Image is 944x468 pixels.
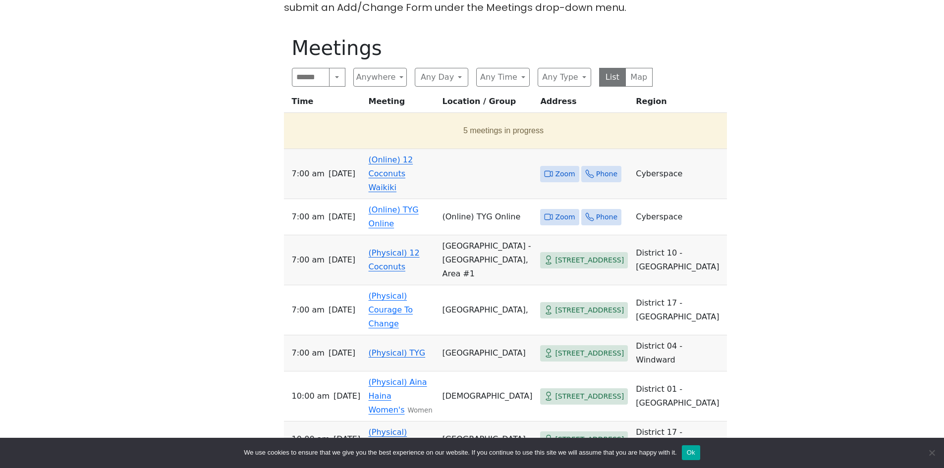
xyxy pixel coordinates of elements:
td: District 10 - [GEOGRAPHIC_DATA] [632,235,727,285]
button: 5 meetings in progress [288,117,720,145]
span: 10:00 AM [292,432,330,446]
button: Anywhere [353,68,407,87]
button: Any Time [476,68,530,87]
h1: Meetings [292,36,653,60]
input: Search [292,68,330,87]
span: [STREET_ADDRESS] [555,390,624,403]
a: (Online) 12 Coconuts Waikiki [369,155,413,192]
th: Meeting [365,95,439,113]
span: [DATE] [333,389,360,403]
td: Cyberspace [632,199,727,235]
button: Ok [682,445,700,460]
button: Any Type [538,68,591,87]
span: No [927,448,937,458]
span: 7:00 AM [292,303,325,317]
a: (Physical) 12 Coconuts [369,248,420,271]
td: [GEOGRAPHIC_DATA] [438,335,536,371]
th: Address [536,95,632,113]
span: 10:00 AM [292,389,330,403]
td: (Online) TYG Online [438,199,536,235]
button: Map [625,68,653,87]
td: District 01 - [GEOGRAPHIC_DATA] [632,371,727,421]
a: (Physical) Courage To Change [369,291,413,328]
span: [DATE] [329,253,355,267]
td: [GEOGRAPHIC_DATA], [438,285,536,335]
span: [DATE] [329,167,355,181]
td: [GEOGRAPHIC_DATA] - [GEOGRAPHIC_DATA], Area #1 [438,235,536,285]
td: Cyberspace [632,149,727,199]
span: [STREET_ADDRESS] [555,304,624,316]
span: [STREET_ADDRESS] [555,254,624,266]
span: 7:00 AM [292,167,325,181]
button: Search [329,68,345,87]
span: [DATE] [333,432,360,446]
button: List [599,68,626,87]
span: 7:00 AM [292,346,325,360]
span: [DATE] [329,210,355,224]
a: (Physical) TYG [369,348,426,358]
span: Zoom [555,168,575,180]
span: Phone [596,168,617,180]
th: Time [284,95,365,113]
span: [DATE] [329,303,355,317]
th: Region [632,95,727,113]
a: (Online) TYG Online [369,205,419,228]
span: [DATE] [329,346,355,360]
span: 7:00 AM [292,210,325,224]
small: Women [408,407,433,414]
span: [STREET_ADDRESS] [555,433,624,446]
span: We use cookies to ensure that we give you the best experience on our website. If you continue to ... [244,448,676,458]
td: [GEOGRAPHIC_DATA] [438,421,536,458]
span: Zoom [555,211,575,223]
td: District 17 - [GEOGRAPHIC_DATA] [632,421,727,458]
td: District 04 - Windward [632,335,727,371]
td: [DEMOGRAPHIC_DATA] [438,371,536,421]
td: District 17 - [GEOGRAPHIC_DATA] [632,285,727,335]
span: Phone [596,211,617,223]
a: (Physical) Sobriety 101 [369,427,419,451]
a: (Physical) Aina Haina Women's [369,377,427,415]
span: [STREET_ADDRESS] [555,347,624,360]
button: Any Day [415,68,468,87]
span: 7:00 AM [292,253,325,267]
th: Location / Group [438,95,536,113]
